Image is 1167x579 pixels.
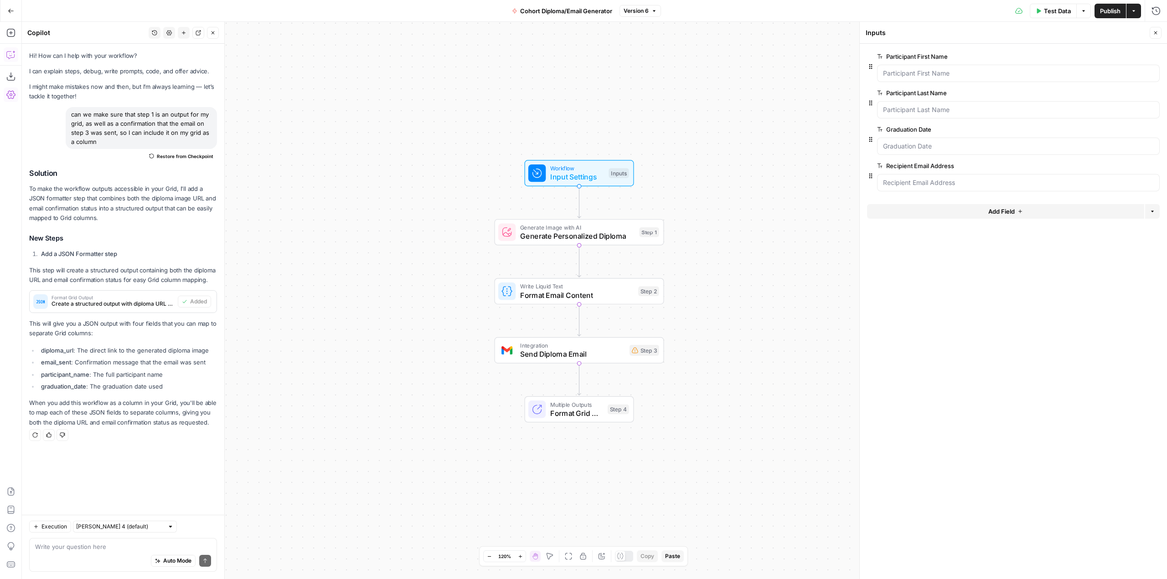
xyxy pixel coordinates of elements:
label: Graduation Date [877,125,1108,134]
span: Write Liquid Text [520,282,634,291]
textarea: Inputs [866,28,886,37]
div: Step 3 [630,345,659,356]
span: Copy [640,552,654,560]
button: Copy [637,550,658,562]
span: Integration [520,341,625,350]
h2: Solution [29,169,217,178]
button: Auto Mode [151,555,196,567]
p: When you add this workflow as a column in your Grid, you'll be able to map each of these JSON fie... [29,398,217,427]
g: Edge from step_3 to step_4 [578,364,581,395]
input: Claude Sonnet 4 (default) [76,522,164,531]
strong: participant_name [41,371,89,378]
img: gmail%20(1).png [501,345,512,356]
span: Add Field [988,207,1015,216]
span: Paste [665,552,680,560]
span: Auto Mode [163,557,191,565]
div: Generate Image with AIGenerate Personalized DiplomaStep 1 [495,219,664,246]
li: : Confirmation message that the email was sent [39,358,217,367]
strong: graduation_date [41,383,86,390]
button: Added [178,296,211,307]
p: To make the workflow outputs accessible in your Grid, I'll add a JSON formatter step that combine... [29,184,217,223]
li: : The graduation date used [39,382,217,391]
li: : The full participant name [39,370,217,379]
span: Execution [41,523,67,531]
span: Generate Personalized Diploma [520,231,635,241]
span: Cohort Diploma/Email Generator [520,6,612,15]
div: IntegrationSend Diploma EmailStep 3 [495,337,664,364]
strong: diploma_url [41,347,73,354]
div: Inputs [609,168,629,178]
span: Version 6 [624,7,649,15]
g: Edge from step_1 to step_2 [578,246,581,277]
button: Version 6 [620,5,661,17]
div: Copilot [27,28,146,37]
g: Edge from start to step_1 [578,186,581,218]
label: Recipient Email Address [877,161,1108,170]
label: Participant Last Name [877,88,1108,97]
button: Paste [661,550,684,562]
span: Create a structured output with diploma URL and email status for Grid columns [52,300,174,308]
li: : The direct link to the generated diploma image [39,346,217,355]
div: Step 2 [638,287,659,297]
label: Participant First Name [877,52,1108,61]
div: Multiple OutputsFormat Grid OutputStep 4 [495,396,664,423]
p: Hi! How can I help with your workflow? [29,51,217,61]
input: Graduation Date [883,142,1154,151]
button: Cohort Diploma/Email Generator [506,4,618,18]
span: Publish [1100,6,1121,15]
button: Add Field [867,204,1144,219]
div: can we make sure that step 1 is an output for my grid, as well as a confirmation that the email o... [66,107,217,149]
p: I might make mistakes now and then, but I’m always learning — let’s tackle it together! [29,82,217,101]
span: Generate Image with AI [520,223,635,231]
span: 120% [498,553,511,560]
span: Test Data [1044,6,1071,15]
span: Restore from Checkpoint [157,153,213,160]
div: Step 1 [640,227,659,237]
span: Input Settings [550,172,604,183]
span: Multiple Outputs [550,400,603,409]
input: Participant First Name [883,69,1154,78]
span: Send Diploma Email [520,348,625,359]
span: Format Grid Output [52,295,174,300]
h3: New Steps [29,232,217,244]
g: Edge from step_2 to step_3 [578,304,581,336]
span: Added [190,297,207,306]
p: I can explain steps, debug, write prompts, code, and offer advice. [29,67,217,76]
button: Test Data [1030,4,1076,18]
span: Format Email Content [520,290,634,301]
button: Publish [1095,4,1126,18]
div: WorkflowInput SettingsInputs [495,160,664,186]
div: Step 4 [608,405,629,415]
span: Workflow [550,164,604,173]
button: Execution [29,521,71,533]
strong: email_sent [41,359,71,366]
button: Restore from Checkpoint [145,151,217,162]
p: This will give you a JSON output with four fields that you can map to separate Grid columns: [29,319,217,338]
input: Recipient Email Address [883,178,1154,187]
strong: Add a JSON Formatter step [41,250,117,257]
div: Write Liquid TextFormat Email ContentStep 2 [495,278,664,305]
span: Format Grid Output [550,408,603,419]
input: Participant Last Name [883,105,1154,114]
p: This step will create a structured output containing both the diploma URL and email confirmation ... [29,266,217,285]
